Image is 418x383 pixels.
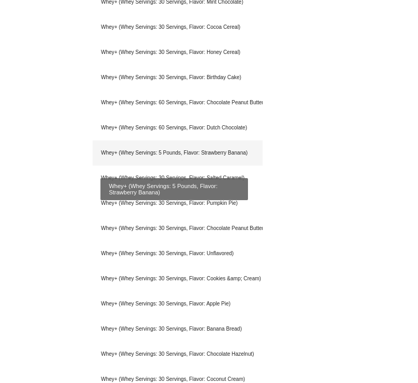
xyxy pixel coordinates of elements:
[93,216,263,241] div: Whey+ (Whey Servings: 30 Servings, Flavor: Chocolate Peanut Butter)
[93,40,263,65] div: Whey+ (Whey Servings: 30 Servings, Flavor: Honey Cereal)
[93,316,263,342] div: Whey+ (Whey Servings: 30 Servings, Flavor: Banana Bread)
[93,140,263,166] div: Whey+ (Whey Servings: 5 Pounds, Flavor: Strawberry Banana)
[93,266,263,291] div: Whey+ (Whey Servings: 30 Servings, Flavor: Cookies &amp; Cream)
[93,115,263,140] div: Whey+ (Whey Servings: 60 Servings, Flavor: Dutch Chocolate)
[93,65,263,90] div: Whey+ (Whey Servings: 30 Servings, Flavor: Birthday Cake)
[93,90,263,115] div: Whey+ (Whey Servings: 60 Servings, Flavor: Chocolate Peanut Butter)
[93,166,263,191] div: Whey+ (Whey Servings: 30 Servings, Flavor: Salted Caramel)
[93,342,263,367] div: Whey+ (Whey Servings: 30 Servings, Flavor: Chocolate Hazelnut)
[93,241,263,266] div: Whey+ (Whey Servings: 30 Servings, Flavor: Unflavored)
[93,15,263,40] div: Whey+ (Whey Servings: 30 Servings, Flavor: Cocoa Cereal)
[93,291,263,316] div: Whey+ (Whey Servings: 30 Servings, Flavor: Apple Pie)
[93,191,263,216] div: Whey+ (Whey Servings: 30 Servings, Flavor: Pumpkin Pie)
